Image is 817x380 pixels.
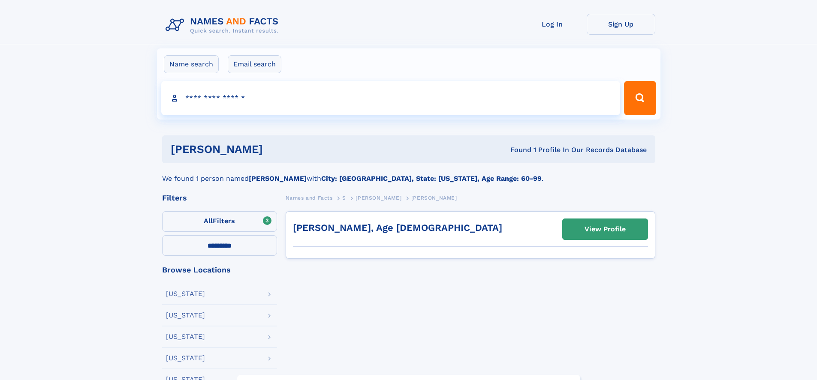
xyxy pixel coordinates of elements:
[204,217,213,225] span: All
[342,195,346,201] span: S
[166,333,205,340] div: [US_STATE]
[411,195,457,201] span: [PERSON_NAME]
[162,211,277,232] label: Filters
[356,195,401,201] span: [PERSON_NAME]
[166,355,205,362] div: [US_STATE]
[585,219,626,239] div: View Profile
[587,14,655,35] a: Sign Up
[249,174,307,183] b: [PERSON_NAME]
[624,81,656,115] button: Search Button
[164,55,219,73] label: Name search
[166,290,205,297] div: [US_STATE]
[342,192,346,203] a: S
[171,144,387,155] h1: [PERSON_NAME]
[286,192,333,203] a: Names and Facts
[321,174,542,183] b: City: [GEOGRAPHIC_DATA], State: [US_STATE], Age Range: 60-99
[162,163,655,184] div: We found 1 person named with .
[518,14,587,35] a: Log In
[293,222,502,233] a: [PERSON_NAME], Age [DEMOGRAPHIC_DATA]
[166,312,205,319] div: [US_STATE]
[162,266,277,274] div: Browse Locations
[161,81,621,115] input: search input
[563,219,648,239] a: View Profile
[162,14,286,37] img: Logo Names and Facts
[228,55,281,73] label: Email search
[386,145,647,155] div: Found 1 Profile In Our Records Database
[162,194,277,202] div: Filters
[356,192,401,203] a: [PERSON_NAME]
